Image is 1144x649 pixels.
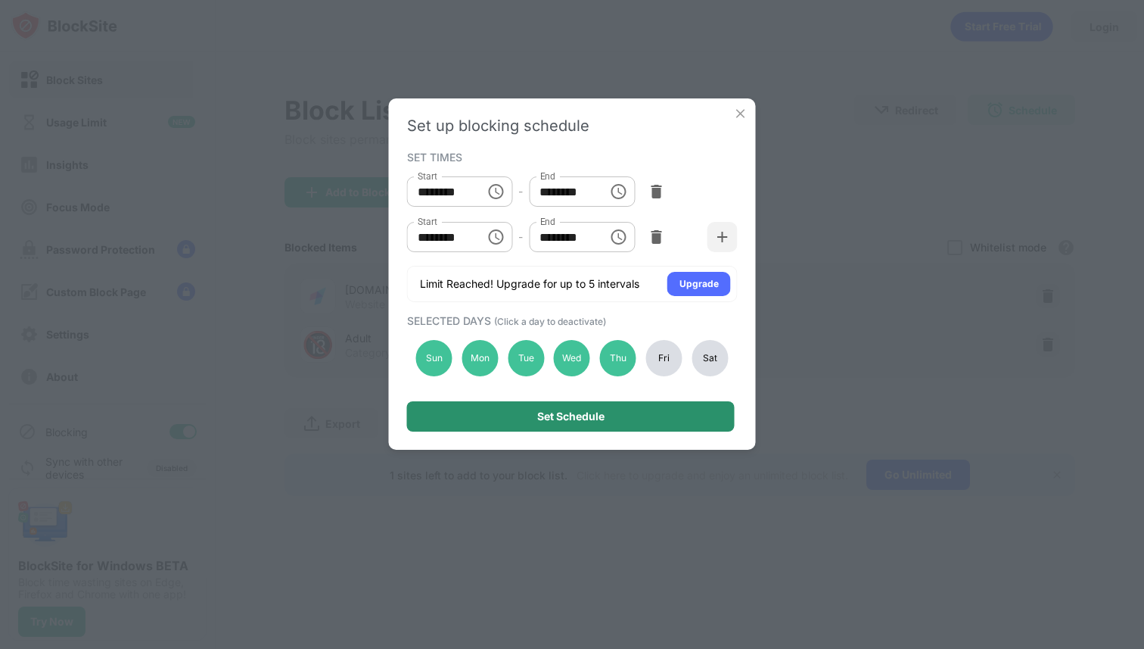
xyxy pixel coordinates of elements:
[692,340,728,376] div: Sat
[480,176,511,207] button: Choose time, selected time is 10:01 PM
[679,276,719,292] div: Upgrade
[539,215,555,228] label: End
[733,106,748,121] img: x-button.svg
[518,183,523,200] div: -
[407,314,734,327] div: SELECTED DAYS
[416,340,452,376] div: Sun
[418,215,437,228] label: Start
[508,340,544,376] div: Tue
[603,222,633,252] button: Choose time, selected time is 11:00 PM
[537,410,605,423] div: Set Schedule
[518,229,523,245] div: -
[494,316,606,327] span: (Click a day to deactivate)
[539,170,555,183] label: End
[480,222,511,252] button: Choose time, selected time is 9:00 PM
[600,340,636,376] div: Thu
[418,170,437,183] label: Start
[407,117,738,135] div: Set up blocking schedule
[407,151,734,163] div: SET TIMES
[646,340,682,376] div: Fri
[603,176,633,207] button: Choose time, selected time is 11:30 PM
[420,276,639,292] div: Limit Reached! Upgrade for up to 5 intervals
[462,340,498,376] div: Mon
[554,340,590,376] div: Wed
